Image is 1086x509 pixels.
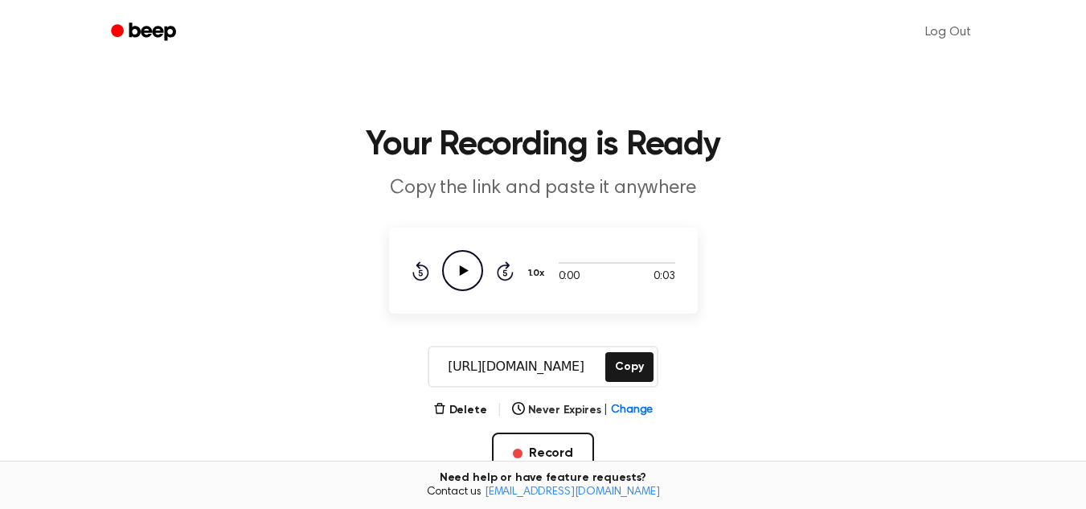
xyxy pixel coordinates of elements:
[559,269,580,285] span: 0:00
[485,486,660,498] a: [EMAIL_ADDRESS][DOMAIN_NAME]
[611,402,653,419] span: Change
[100,17,191,48] a: Beep
[235,175,852,202] p: Copy the link and paste it anywhere
[132,129,955,162] h1: Your Recording is Ready
[10,486,1076,500] span: Contact us
[492,433,594,474] button: Record
[604,402,608,419] span: |
[654,269,674,285] span: 0:03
[527,260,551,287] button: 1.0x
[605,352,653,382] button: Copy
[512,402,654,419] button: Never Expires|Change
[909,13,987,51] a: Log Out
[433,402,487,419] button: Delete
[497,400,502,420] span: |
